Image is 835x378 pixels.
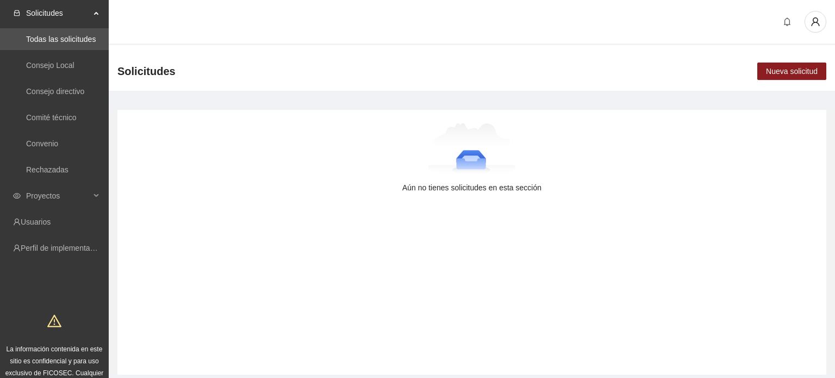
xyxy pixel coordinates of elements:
button: Nueva solicitud [757,63,826,80]
a: Usuarios [21,218,51,226]
span: Proyectos [26,185,90,207]
button: bell [778,13,796,30]
a: Perfil de implementadora [21,244,105,252]
span: Solicitudes [117,63,176,80]
span: warning [47,314,61,328]
span: eye [13,192,21,200]
a: Rechazadas [26,165,68,174]
a: Convenio [26,139,58,148]
span: inbox [13,9,21,17]
span: Nueva solicitud [766,65,818,77]
span: user [805,17,826,27]
span: Solicitudes [26,2,90,24]
a: Consejo directivo [26,87,84,96]
span: bell [779,17,795,26]
button: user [805,11,826,33]
a: Consejo Local [26,61,74,70]
a: Todas las solicitudes [26,35,96,44]
img: Aún no tienes solicitudes en esta sección [428,123,516,177]
div: Aún no tienes solicitudes en esta sección [135,182,809,194]
a: Comité técnico [26,113,77,122]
